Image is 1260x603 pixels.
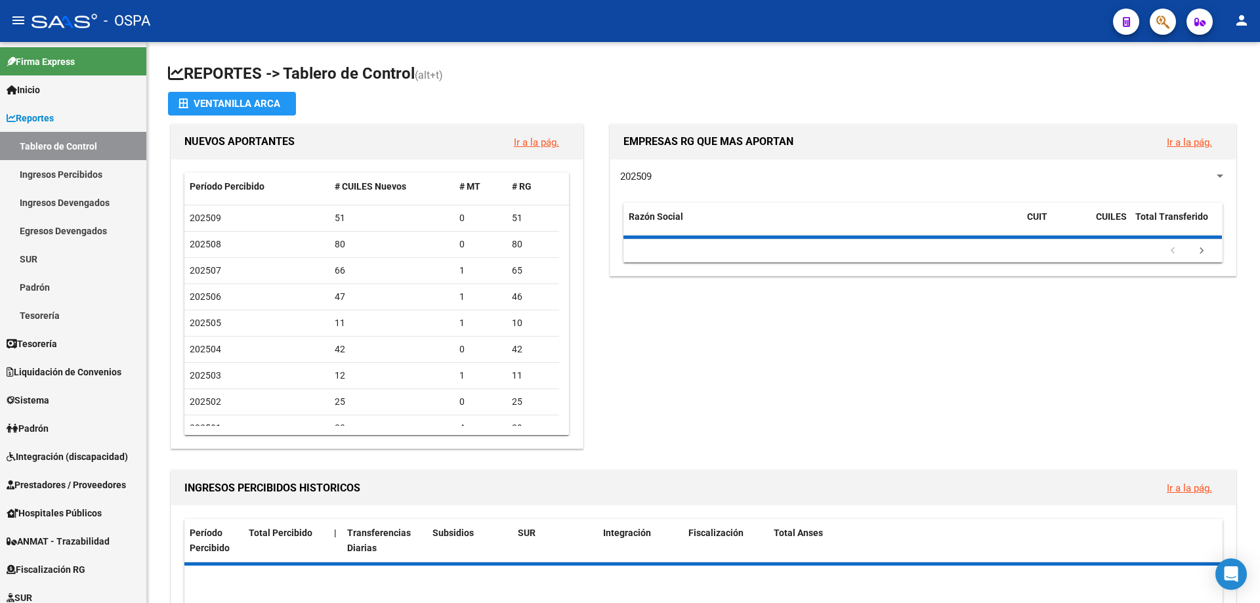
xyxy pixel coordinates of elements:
[774,528,823,538] span: Total Anses
[335,368,450,383] div: 12
[7,421,49,436] span: Padrón
[243,519,329,562] datatable-header-cell: Total Percibido
[7,337,57,351] span: Tesorería
[512,263,554,278] div: 65
[329,519,342,562] datatable-header-cell: |
[10,12,26,28] mat-icon: menu
[335,181,406,192] span: # CUILES Nuevos
[603,528,651,538] span: Integración
[7,506,102,520] span: Hospitales Públicos
[329,173,455,201] datatable-header-cell: # CUILES Nuevos
[1156,130,1223,154] button: Ir a la pág.
[459,394,501,409] div: 0
[514,136,559,148] a: Ir a la pág.
[1027,211,1047,222] span: CUIT
[7,449,128,464] span: Integración (discapacidad)
[512,237,554,252] div: 80
[335,342,450,357] div: 42
[1091,203,1130,246] datatable-header-cell: CUILES
[598,519,683,562] datatable-header-cell: Integración
[1189,244,1214,259] a: go to next page
[768,519,1212,562] datatable-header-cell: Total Anses
[459,289,501,304] div: 1
[1167,136,1212,148] a: Ir a la pág.
[190,291,221,302] span: 202506
[427,519,513,562] datatable-header-cell: Subsidios
[249,528,312,538] span: Total Percibido
[178,92,285,115] div: Ventanilla ARCA
[335,289,450,304] div: 47
[7,534,110,549] span: ANMAT - Trazabilidad
[168,63,1239,86] h1: REPORTES -> Tablero de Control
[459,181,480,192] span: # MT
[629,211,683,222] span: Razón Social
[512,181,532,192] span: # RG
[7,562,85,577] span: Fiscalización RG
[459,316,501,331] div: 1
[190,265,221,276] span: 202507
[190,213,221,223] span: 202509
[459,342,501,357] div: 0
[347,528,411,553] span: Transferencias Diarias
[623,135,793,148] span: EMPRESAS RG QUE MAS APORTAN
[507,173,559,201] datatable-header-cell: # RG
[190,528,230,553] span: Período Percibido
[459,421,501,436] div: 4
[512,316,554,331] div: 10
[518,528,535,538] span: SUR
[184,482,360,494] span: INGRESOS PERCIBIDOS HISTORICOS
[1022,203,1091,246] datatable-header-cell: CUIT
[623,203,1022,246] datatable-header-cell: Razón Social
[512,421,554,436] div: 29
[512,289,554,304] div: 46
[335,394,450,409] div: 25
[7,111,54,125] span: Reportes
[512,368,554,383] div: 11
[190,239,221,249] span: 202508
[168,92,296,115] button: Ventanilla ARCA
[184,135,295,148] span: NUEVOS APORTANTES
[1215,558,1247,590] div: Open Intercom Messenger
[512,211,554,226] div: 51
[620,171,652,182] span: 202509
[459,211,501,226] div: 0
[190,181,264,192] span: Período Percibido
[459,263,501,278] div: 1
[512,394,554,409] div: 25
[7,478,126,492] span: Prestadores / Proveedores
[104,7,150,35] span: - OSPA
[342,519,427,562] datatable-header-cell: Transferencias Diarias
[454,173,507,201] datatable-header-cell: # MT
[184,519,243,562] datatable-header-cell: Período Percibido
[184,173,329,201] datatable-header-cell: Período Percibido
[459,237,501,252] div: 0
[335,211,450,226] div: 51
[190,423,221,433] span: 202501
[459,368,501,383] div: 1
[335,316,450,331] div: 11
[688,528,744,538] span: Fiscalización
[7,393,49,407] span: Sistema
[334,528,337,538] span: |
[335,421,450,436] div: 33
[1167,482,1212,494] a: Ir a la pág.
[432,528,474,538] span: Subsidios
[503,130,570,154] button: Ir a la pág.
[1160,244,1185,259] a: go to previous page
[1234,12,1249,28] mat-icon: person
[415,69,443,81] span: (alt+t)
[7,83,40,97] span: Inicio
[1096,211,1127,222] span: CUILES
[335,263,450,278] div: 66
[1135,211,1208,222] span: Total Transferido
[190,396,221,407] span: 202502
[190,370,221,381] span: 202503
[512,342,554,357] div: 42
[7,54,75,69] span: Firma Express
[7,365,121,379] span: Liquidación de Convenios
[1156,476,1223,500] button: Ir a la pág.
[190,318,221,328] span: 202505
[335,237,450,252] div: 80
[190,344,221,354] span: 202504
[1130,203,1222,246] datatable-header-cell: Total Transferido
